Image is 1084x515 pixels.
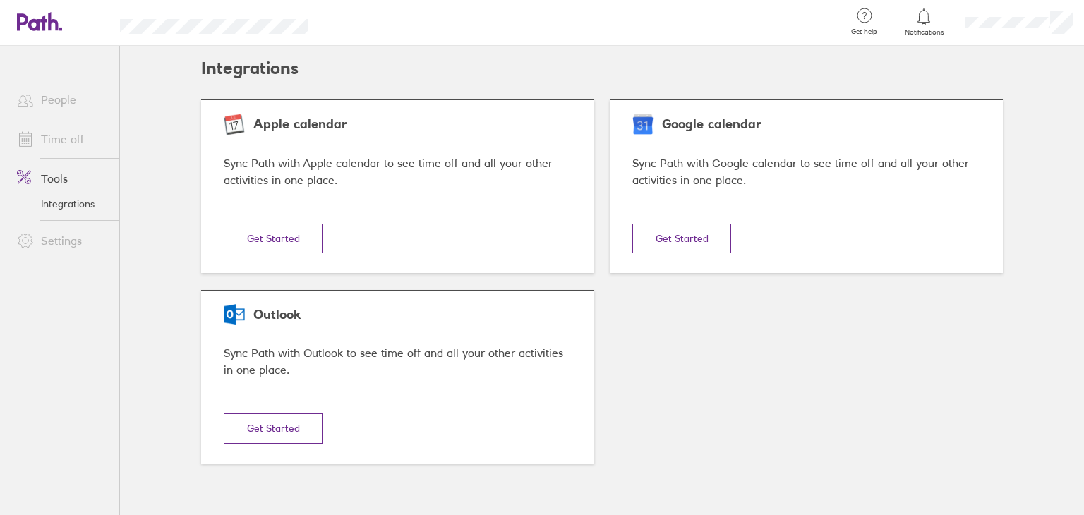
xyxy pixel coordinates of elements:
[224,154,572,190] div: Sync Path with Apple calendar to see time off and all your other activities in one place.
[841,28,887,36] span: Get help
[6,85,119,114] a: People
[901,7,947,37] a: Notifications
[6,193,119,215] a: Integrations
[632,224,731,253] button: Get Started
[224,413,323,443] button: Get Started
[632,154,980,190] div: Sync Path with Google calendar to see time off and all your other activities in one place.
[224,117,572,132] div: Apple calendar
[6,125,119,153] a: Time off
[224,344,572,380] div: Sync Path with Outlook to see time off and all your other activities in one place.
[224,308,572,322] div: Outlook
[6,164,119,193] a: Tools
[632,117,980,132] div: Google calendar
[201,46,299,91] h2: Integrations
[901,28,947,37] span: Notifications
[6,226,119,255] a: Settings
[224,224,323,253] button: Get Started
